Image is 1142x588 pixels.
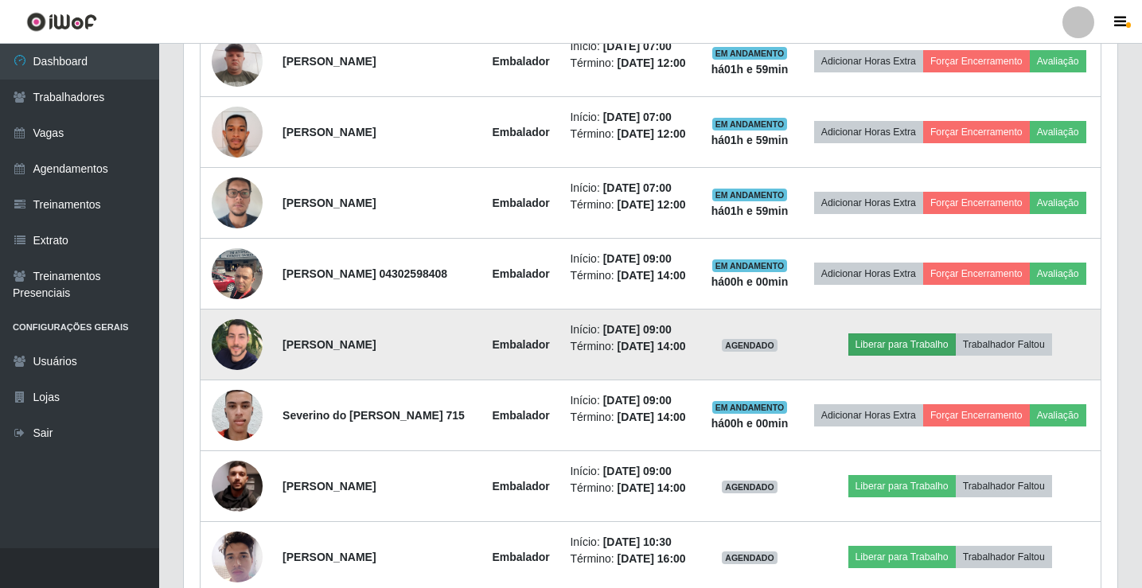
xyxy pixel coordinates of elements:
[492,480,549,493] strong: Embalador
[722,339,778,352] span: AGENDADO
[570,126,690,142] li: Término:
[848,546,956,568] button: Liberar para Trabalho
[283,55,376,68] strong: [PERSON_NAME]
[712,259,788,272] span: EM ANDAMENTO
[212,239,263,307] img: 1710346365517.jpeg
[570,109,690,126] li: Início:
[570,180,690,197] li: Início:
[492,55,549,68] strong: Embalador
[711,63,789,76] strong: há 01 h e 59 min
[492,197,549,209] strong: Embalador
[923,263,1030,285] button: Forçar Encerramento
[618,411,686,423] time: [DATE] 14:00
[492,267,549,280] strong: Embalador
[570,267,690,284] li: Término:
[570,338,690,355] li: Término:
[570,463,690,480] li: Início:
[1030,192,1086,214] button: Avaliação
[711,134,789,146] strong: há 01 h e 59 min
[283,267,447,280] strong: [PERSON_NAME] 04302598408
[212,87,263,177] img: 1732826341469.jpeg
[283,409,465,422] strong: Severino do [PERSON_NAME] 715
[712,401,788,414] span: EM ANDAMENTO
[618,340,686,352] time: [DATE] 14:00
[570,197,690,213] li: Término:
[712,118,788,130] span: EM ANDAMENTO
[711,204,789,217] strong: há 01 h e 59 min
[570,38,690,55] li: Início:
[722,551,778,564] span: AGENDADO
[492,551,549,563] strong: Embalador
[956,546,1052,568] button: Trabalhador Faltou
[603,323,672,336] time: [DATE] 09:00
[923,50,1030,72] button: Forçar Encerramento
[814,263,923,285] button: Adicionar Horas Extra
[618,552,686,565] time: [DATE] 16:00
[603,252,672,265] time: [DATE] 09:00
[814,121,923,143] button: Adicionar Horas Extra
[618,269,686,282] time: [DATE] 14:00
[1030,404,1086,426] button: Avaliação
[283,551,376,563] strong: [PERSON_NAME]
[814,192,923,214] button: Adicionar Horas Extra
[283,197,376,209] strong: [PERSON_NAME]
[618,481,686,494] time: [DATE] 14:00
[618,56,686,69] time: [DATE] 12:00
[212,27,263,95] img: 1709375112510.jpeg
[570,534,690,551] li: Início:
[848,475,956,497] button: Liberar para Trabalho
[570,551,690,567] li: Término:
[570,480,690,496] li: Término:
[712,47,788,60] span: EM ANDAMENTO
[848,333,956,356] button: Liberar para Trabalho
[283,338,376,351] strong: [PERSON_NAME]
[570,409,690,426] li: Término:
[603,40,672,53] time: [DATE] 07:00
[212,430,263,543] img: 1749719784040.jpeg
[283,126,376,138] strong: [PERSON_NAME]
[603,465,672,477] time: [DATE] 09:00
[814,404,923,426] button: Adicionar Horas Extra
[711,275,789,288] strong: há 00 h e 00 min
[570,55,690,72] li: Término:
[212,313,263,376] img: 1683118670739.jpeg
[618,198,686,211] time: [DATE] 12:00
[1030,50,1086,72] button: Avaliação
[722,481,778,493] span: AGENDADO
[712,189,788,201] span: EM ANDAMENTO
[570,251,690,267] li: Início:
[212,169,263,236] img: 1740418670523.jpeg
[711,417,789,430] strong: há 00 h e 00 min
[26,12,97,32] img: CoreUI Logo
[603,394,672,407] time: [DATE] 09:00
[1030,263,1086,285] button: Avaliação
[492,409,549,422] strong: Embalador
[492,338,549,351] strong: Embalador
[492,126,549,138] strong: Embalador
[618,127,686,140] time: [DATE] 12:00
[570,321,690,338] li: Início:
[570,392,690,409] li: Início:
[283,480,376,493] strong: [PERSON_NAME]
[603,111,672,123] time: [DATE] 07:00
[212,381,263,449] img: 1702091253643.jpeg
[603,535,672,548] time: [DATE] 10:30
[923,121,1030,143] button: Forçar Encerramento
[603,181,672,194] time: [DATE] 07:00
[923,404,1030,426] button: Forçar Encerramento
[923,192,1030,214] button: Forçar Encerramento
[956,475,1052,497] button: Trabalhador Faltou
[1030,121,1086,143] button: Avaliação
[814,50,923,72] button: Adicionar Horas Extra
[956,333,1052,356] button: Trabalhador Faltou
